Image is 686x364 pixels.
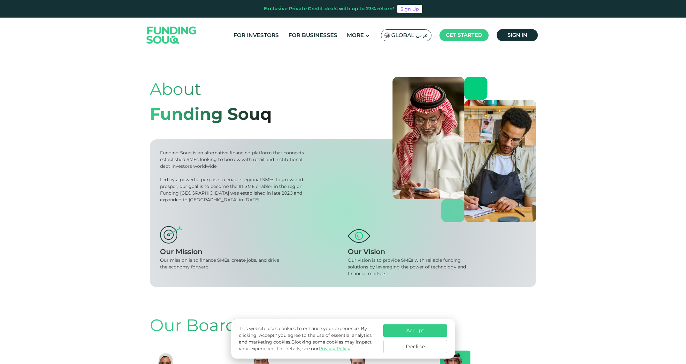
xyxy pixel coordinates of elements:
[160,246,338,257] div: Our Mission
[348,229,370,243] img: vision
[264,5,395,12] div: Exclusive Private Credit deals with up to 23% return*
[150,102,272,127] div: Funding Souq
[239,339,372,352] span: Blocking some cookies may impact your experience.
[160,150,306,170] div: Funding Souq is an alternative financing platform that connects established SMEs looking to borro...
[348,246,526,257] div: Our Vision
[385,33,390,38] img: SA Flag
[397,5,422,13] a: Sign Up
[383,324,447,337] button: Accept
[277,346,351,352] span: For details, see our .
[160,226,182,244] img: mission
[287,30,339,41] a: For Businesses
[446,32,482,38] span: Get started
[393,77,536,222] img: about-us-banner
[160,257,285,270] div: Our mission is to finance SMEs, create jobs, and drive the economy forward.
[348,257,473,277] div: Our vision is to provide SMEs with reliable funding solutions by leveraging the power of technolo...
[391,32,428,39] span: Global عربي
[497,29,538,41] a: Sign in
[507,32,527,38] span: Sign in
[160,176,306,203] div: Led by a powerful purpose to enable regional SMEs to grow and prosper, our goal is to become the ...
[150,315,326,335] span: Our Board & Advisors
[140,19,203,51] img: Logo
[239,325,377,352] p: This website uses cookies to enhance your experience. By clicking "Accept," you agree to the use ...
[232,30,280,41] a: For Investors
[150,77,272,102] div: About
[347,32,364,38] span: More
[383,340,447,353] button: Decline
[319,346,350,352] a: Privacy Policy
